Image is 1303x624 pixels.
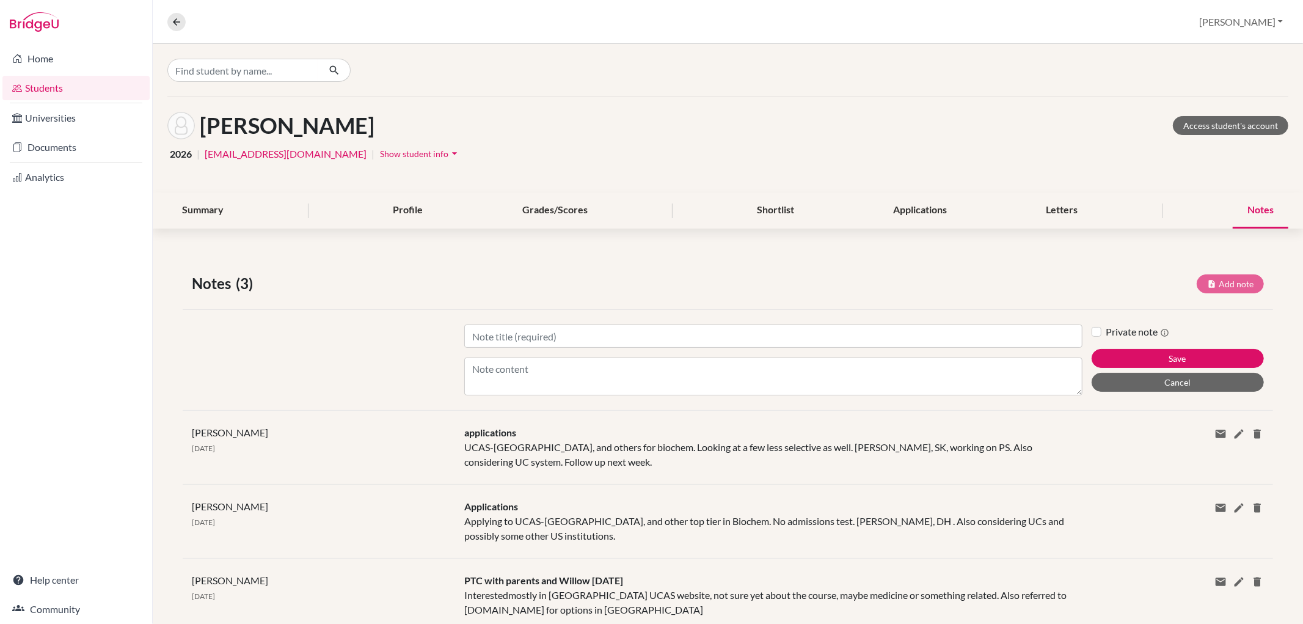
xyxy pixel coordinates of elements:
span: (3) [236,273,258,295]
i: arrow_drop_down [448,147,461,160]
div: Notes [1233,193,1288,229]
div: Interestedmostly in [GEOGRAPHIC_DATA] UCAS website, not sure yet about the course, maybe medicine... [455,573,1091,617]
span: [DATE] [192,592,215,601]
a: Documents [2,135,150,160]
span: PTC with parents and Willow [DATE] [464,574,623,586]
a: [EMAIL_ADDRESS][DOMAIN_NAME] [205,147,367,161]
span: Notes [192,273,236,295]
span: applications [464,427,516,438]
span: [DATE] [192,518,215,527]
button: [PERSON_NAME] [1194,10,1288,34]
a: Home [2,46,150,71]
div: Summary [167,193,238,229]
div: Profile [378,193,437,229]
a: Analytics [2,165,150,189]
span: Show student info [380,149,448,159]
span: | [197,147,200,161]
div: Grades/Scores [508,193,602,229]
a: Universities [2,106,150,130]
input: Find student by name... [167,59,319,82]
label: Private note [1106,325,1170,339]
div: Applications [878,193,962,229]
div: Letters [1032,193,1093,229]
h1: [PERSON_NAME] [200,112,374,139]
button: Show student infoarrow_drop_down [379,144,461,163]
span: [PERSON_NAME] [192,574,268,586]
a: Community [2,597,150,622]
span: Applications [464,501,518,512]
div: Applying to UCAS-[GEOGRAPHIC_DATA], and other top tier in Biochem. No admissions test. [PERSON_NA... [455,499,1091,543]
span: 2026 [170,147,192,161]
img: Bridge-U [10,12,59,32]
span: [DATE] [192,444,215,453]
button: Add note [1197,274,1264,293]
span: [PERSON_NAME] [192,501,268,512]
input: Note title (required) [464,325,1082,348]
a: Students [2,76,150,100]
a: Help center [2,568,150,592]
a: Access student's account [1173,116,1288,135]
div: Shortlist [742,193,809,229]
img: Willow Miles's avatar [167,112,195,139]
span: | [371,147,374,161]
div: UCAS-[GEOGRAPHIC_DATA], and others for biochem. Looking at a few less selective as well. [PERSON_... [455,425,1091,469]
span: [PERSON_NAME] [192,427,268,438]
button: Save [1092,349,1264,368]
button: Cancel [1092,373,1264,392]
